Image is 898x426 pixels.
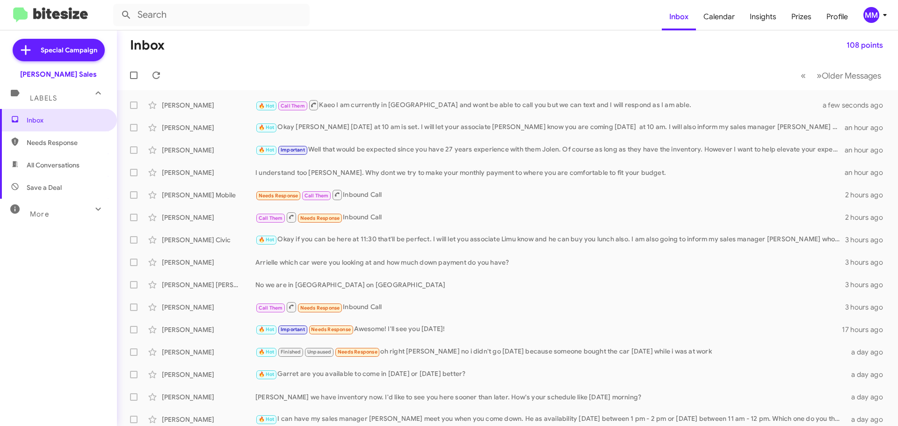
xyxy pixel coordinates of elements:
button: Previous [795,66,811,85]
a: Inbox [662,3,696,30]
span: 🔥 Hot [259,124,275,130]
div: [PERSON_NAME] [162,370,255,379]
div: [PERSON_NAME] [PERSON_NAME] [162,280,255,289]
div: [PERSON_NAME] [162,303,255,312]
span: Needs Response [300,305,340,311]
span: Needs Response [259,193,298,199]
div: an hour ago [845,123,891,132]
div: [PERSON_NAME] Mobile [162,190,255,200]
div: an hour ago [845,145,891,155]
div: an hour ago [845,168,891,177]
div: [PERSON_NAME] [162,325,255,334]
div: a few seconds ago [834,101,891,110]
div: Well that would be expected since you have 27 years experience with them Jolen. Of course as long... [255,144,845,155]
div: a day ago [846,392,891,402]
div: [PERSON_NAME] [162,123,255,132]
div: Okay if you can be here at 11:30 that'll be perfect. I will let you associate Limu know and he ca... [255,234,845,245]
div: [PERSON_NAME] we have inventory now. I'd like to see you here sooner than later. How's your sched... [255,392,846,402]
span: 🔥 Hot [259,147,275,153]
span: Needs Response [338,349,377,355]
a: Insights [742,3,784,30]
div: oh right [PERSON_NAME] no i didn't go [DATE] because someone bought the car [DATE] while i was at... [255,347,846,357]
span: Labels [30,94,57,102]
button: 108 points [839,37,891,54]
div: I can have my sales manager [PERSON_NAME] meet you when you come down. He as availability [DATE] ... [255,414,846,425]
span: Call Them [259,215,283,221]
button: Next [811,66,887,85]
span: 🔥 Hot [259,326,275,332]
span: Finished [281,349,301,355]
div: I understand too [PERSON_NAME]. Why dont we try to make your monthly payment to where you are com... [255,168,845,177]
div: 3 hours ago [845,280,891,289]
div: 3 hours ago [845,303,891,312]
span: « [801,70,806,81]
a: Prizes [784,3,819,30]
div: Arrielle which car were you looking at and how much down payment do you have? [255,258,845,267]
span: 🔥 Hot [259,416,275,422]
div: 2 hours ago [845,190,891,200]
span: Important [281,326,305,332]
div: [PERSON_NAME] Civic [162,235,255,245]
span: Call Them [304,193,329,199]
span: Unpaused [307,349,332,355]
span: Needs Response [311,326,351,332]
h1: Inbox [130,38,165,53]
span: Older Messages [822,71,881,81]
a: Calendar [696,3,742,30]
div: a day ago [846,370,891,379]
div: Kaeo I am currently in [GEOGRAPHIC_DATA] and wont be able to call you but we can text and I will ... [255,99,834,111]
div: [PERSON_NAME] [162,347,255,357]
div: Inbound Call [255,211,845,223]
div: 17 hours ago [842,325,891,334]
button: MM [855,7,888,23]
span: More [30,210,49,218]
span: Needs Response [300,215,340,221]
div: [PERSON_NAME] [162,258,255,267]
a: Special Campaign [13,39,105,61]
span: 🔥 Hot [259,237,275,243]
span: Call Them [281,103,305,109]
span: 108 points [847,37,883,54]
input: Search [113,4,310,26]
div: [PERSON_NAME] [162,168,255,177]
span: 🔥 Hot [259,371,275,377]
div: [PERSON_NAME] Sales [20,70,97,79]
div: [PERSON_NAME] [162,101,255,110]
div: Inbound Call [255,189,845,201]
span: 🔥 Hot [259,103,275,109]
div: 2 hours ago [845,213,891,222]
span: Needs Response [27,138,106,147]
span: 🔥 Hot [259,349,275,355]
div: 3 hours ago [845,258,891,267]
span: Call Them [259,305,283,311]
div: Awesome! I'll see you [DATE]! [255,324,842,335]
div: [PERSON_NAME] [162,392,255,402]
div: a day ago [846,415,891,424]
div: Inbound Call [255,301,845,313]
nav: Page navigation example [796,66,887,85]
span: Important [281,147,305,153]
div: [PERSON_NAME] [162,145,255,155]
div: Okay [PERSON_NAME] [DATE] at 10 am is set. I will let your associate [PERSON_NAME] know you are c... [255,122,845,133]
span: Special Campaign [41,45,97,55]
span: Inbox [27,116,106,125]
a: Profile [819,3,855,30]
div: a day ago [846,347,891,357]
div: 3 hours ago [845,235,891,245]
div: Garret are you available to come in [DATE] or [DATE] better? [255,369,846,380]
div: [PERSON_NAME] [162,213,255,222]
span: Save a Deal [27,183,62,192]
span: » [817,70,822,81]
div: MM [863,7,879,23]
div: [PERSON_NAME] [162,415,255,424]
div: No we are in [GEOGRAPHIC_DATA] on [GEOGRAPHIC_DATA] [255,280,845,289]
span: All Conversations [27,160,80,170]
